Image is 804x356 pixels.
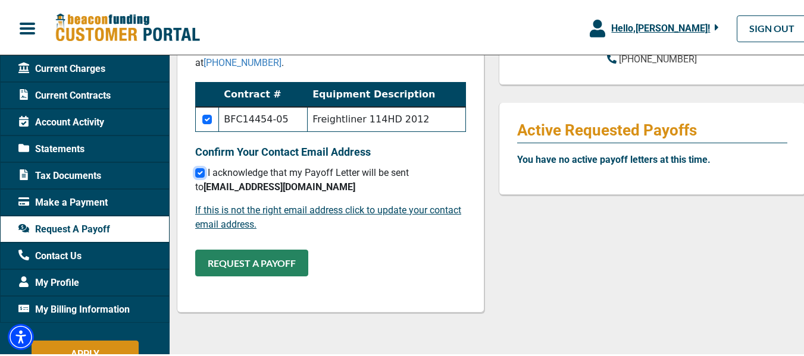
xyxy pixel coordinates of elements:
[18,194,108,208] span: Make a Payment
[195,203,461,228] a: If this is not the right email address click to update your contact email address.
[18,220,110,235] span: Request A Payoff
[611,21,710,32] span: Hello, [PERSON_NAME] !
[308,105,465,130] td: Freightliner 114HD 2012
[204,55,281,67] a: [PHONE_NUMBER]
[18,87,111,101] span: Current Contracts
[517,152,711,163] b: You have no active payoff letters at this time.
[195,165,409,191] span: I acknowledge that my Payoff Letter will be sent to
[18,167,101,181] span: Tax Documents
[607,51,697,65] a: [PHONE_NUMBER]
[219,105,308,130] td: BFC14454-05
[204,179,355,191] b: [EMAIL_ADDRESS][DOMAIN_NAME]
[8,322,34,348] div: Accessibility Menu
[619,52,697,63] span: [PHONE_NUMBER]
[18,60,105,74] span: Current Charges
[195,248,308,275] button: REQUEST A PAYOFF
[18,247,82,262] span: Contact Us
[55,11,200,42] img: Beacon Funding Customer Portal Logo
[18,140,85,155] span: Statements
[18,301,130,315] span: My Billing Information
[517,119,788,138] p: Active Requested Payoffs
[195,142,466,158] p: Confirm Your Contact Email Address
[18,114,104,128] span: Account Activity
[18,274,79,288] span: My Profile
[308,81,465,106] th: Equipment Description
[219,81,308,106] th: Contract #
